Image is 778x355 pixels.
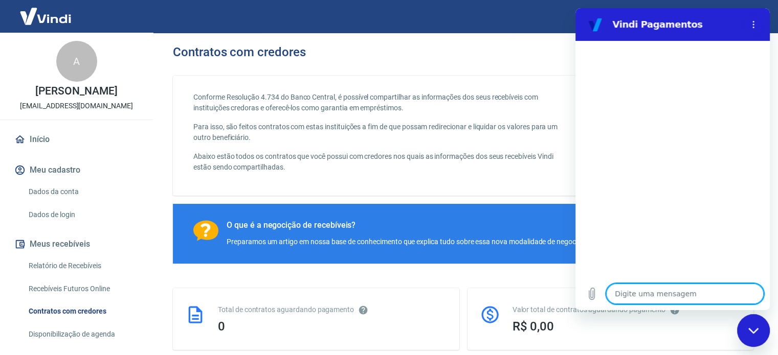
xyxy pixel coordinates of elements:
a: Dados da conta [25,181,141,202]
div: O que é a negocição de recebíveis? [227,220,649,230]
a: Relatório de Recebíveis [25,255,141,276]
button: Sair [729,7,766,26]
a: Dados de login [25,204,141,225]
span: R$ 0,00 [513,319,554,334]
p: Abaixo estão todos os contratos que você possui com credores nos quais as informações dos seus re... [193,151,571,173]
div: Total de contratos aguardando pagamento [218,304,447,315]
p: Conforme Resolução 4.734 do Banco Central, é possível compartilhar as informações dos seus recebí... [193,92,571,113]
h3: Contratos com credores [173,45,306,59]
p: [EMAIL_ADDRESS][DOMAIN_NAME] [20,101,133,111]
div: Preparamos um artigo em nossa base de conhecimento que explica tudo sobre essa nova modalidade de... [227,236,649,247]
iframe: Botão para abrir a janela de mensagens, conversa em andamento [737,314,770,347]
a: Início [12,128,141,151]
iframe: Janela de mensagens [575,8,770,310]
a: Disponibilização de agenda [25,324,141,345]
img: Vindi [12,1,79,32]
div: 0 [218,319,447,334]
button: Meu cadastro [12,159,141,181]
img: Ícone com um ponto de interrogação. [193,220,218,241]
div: A [56,41,97,82]
svg: Esses contratos não se referem à Vindi, mas sim a outras instituições. [358,305,368,315]
p: Para isso, são feitos contratos com estas instituições a fim de que possam redirecionar e liquida... [193,122,571,143]
p: [PERSON_NAME] [35,86,117,97]
a: Contratos com credores [25,301,141,322]
a: Recebíveis Futuros Online [25,278,141,299]
div: Valor total de contratos aguardando pagamento [513,304,742,315]
button: Meus recebíveis [12,233,141,255]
